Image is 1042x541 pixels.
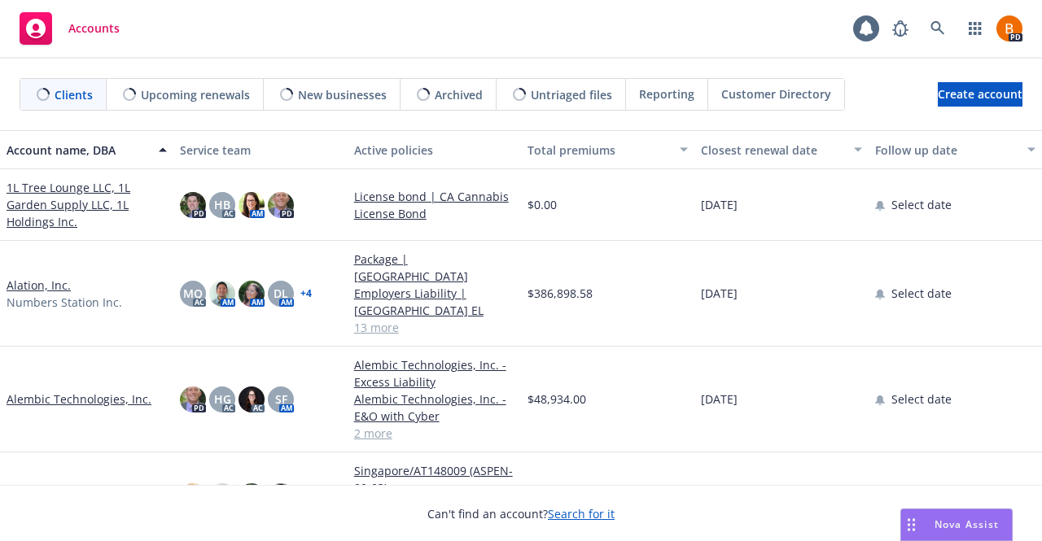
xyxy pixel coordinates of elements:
span: Select date [891,390,952,408]
a: Report a Bug [884,12,917,45]
img: photo [180,386,206,412]
button: Follow up date [869,130,1042,169]
img: photo [996,15,1022,41]
div: Drag to move [901,509,922,540]
img: photo [239,281,265,307]
img: photo [268,483,294,509]
img: photo [209,281,235,307]
a: Create account [938,82,1022,107]
a: Accounts [13,6,126,51]
a: License bond | CA Cannabis License Bond [354,188,514,222]
div: Account name, DBA [7,142,149,159]
span: DL [274,285,288,302]
span: [DATE] [701,390,738,408]
a: Alembic Technologies, Inc. - Excess Liability [354,356,514,390]
a: 2 more [354,425,514,442]
span: Clients [55,86,93,103]
a: Alembic Technologies, Inc. - E&O with Cyber [354,390,514,425]
button: Nova Assist [900,508,1013,541]
span: Accounts [68,22,120,35]
div: Service team [180,142,340,159]
span: Upcoming renewals [141,86,250,103]
span: HB [214,196,230,213]
div: Follow up date [875,142,1018,159]
button: Closest renewal date [694,130,868,169]
span: MQ [183,285,203,302]
span: [DATE] [701,285,738,302]
div: Total premiums [528,142,670,159]
span: $0.00 [528,196,557,213]
span: [DATE] [701,196,738,213]
a: Employers Liability | [GEOGRAPHIC_DATA] EL [354,285,514,319]
button: Active policies [348,130,521,169]
span: SF [275,390,287,408]
a: 13 more [354,319,514,336]
a: Singapore/AT148009 (ASPEN-09-03) [354,462,514,496]
button: Service team [173,130,347,169]
a: Package | [GEOGRAPHIC_DATA] [354,251,514,285]
button: Total premiums [521,130,694,169]
div: Closest renewal date [701,142,843,159]
span: Select date [891,285,952,302]
img: photo [239,483,265,509]
a: Switch app [959,12,992,45]
a: Alembic Technologies, Inc. [7,390,151,408]
img: photo [239,386,265,412]
img: photo [268,192,294,218]
span: HG [214,390,231,408]
img: photo [239,192,265,218]
span: Customer Directory [721,85,831,103]
span: Numbers Station Inc. [7,294,122,311]
a: 1L Tree Lounge LLC, 1L Garden Supply LLC, 1L Holdings Inc. [7,179,167,230]
img: photo [209,483,235,509]
img: photo [180,483,206,509]
span: Can't find an account? [427,505,615,522]
span: Reporting [639,85,694,103]
span: Nova Assist [935,517,999,531]
span: Select date [891,196,952,213]
span: Create account [938,79,1022,110]
span: $386,898.58 [528,285,593,302]
a: Search [922,12,954,45]
div: Active policies [354,142,514,159]
span: Untriaged files [531,86,612,103]
span: New businesses [298,86,387,103]
img: photo [180,192,206,218]
a: Alation, Inc. [7,277,71,294]
a: Search for it [548,506,615,521]
span: Archived [435,86,483,103]
span: $48,934.00 [528,390,586,408]
a: + 4 [300,289,312,299]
